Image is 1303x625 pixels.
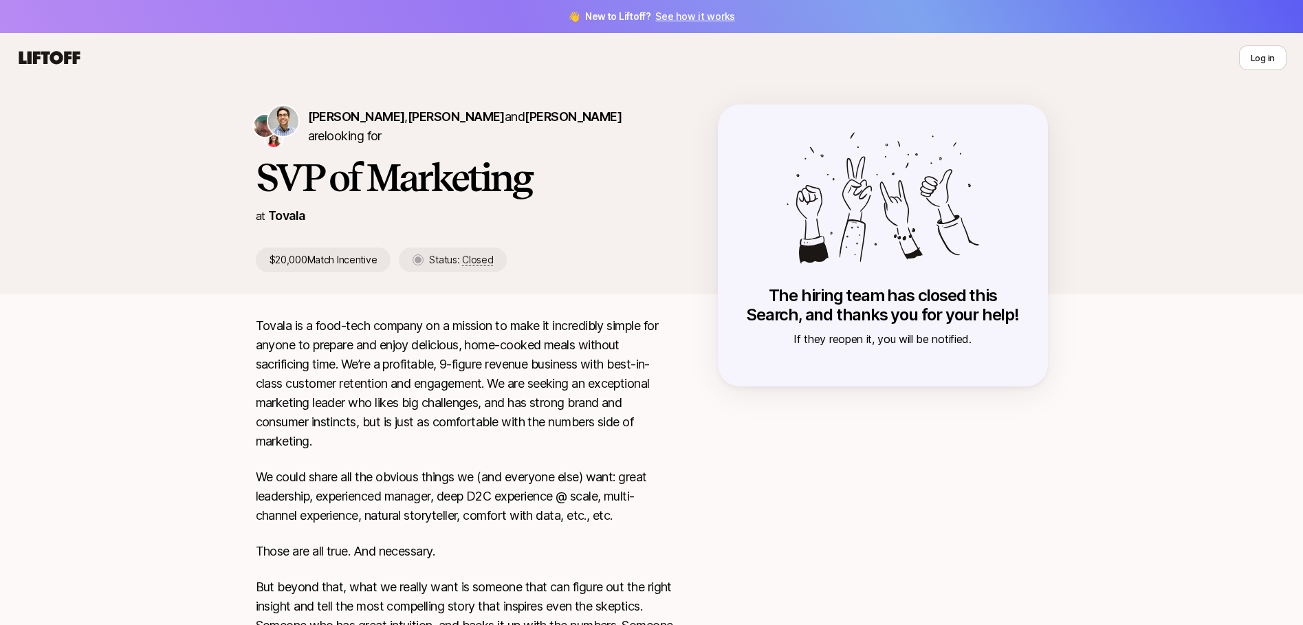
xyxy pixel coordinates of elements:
p: Tovala is a food-tech company on a mission to make it incredibly simple for anyone to prepare and... [256,316,674,451]
span: [PERSON_NAME] [308,109,405,124]
p: The hiring team has closed this Search, and thanks you for your help! [745,286,1020,325]
span: Closed [462,254,493,266]
img: David Rabie [268,106,298,136]
h1: SVP of Marketing [256,157,674,198]
img: Keeley Kabala [254,115,276,137]
p: If they reopen it, you will be notified. [745,330,1020,348]
a: Tovala [268,208,305,223]
span: 👋 New to Liftoff? [568,8,735,25]
p: $20,000 Match Incentive [256,248,391,272]
span: [PERSON_NAME] [408,109,505,124]
p: are looking for [308,107,674,146]
button: Log in [1239,45,1286,70]
span: and [505,109,622,124]
a: See how it works [655,10,735,22]
img: Natalie Coleman [265,131,282,147]
span: [PERSON_NAME] [525,109,622,124]
p: We could share all the obvious things we (and everyone else) want: great leadership, experienced ... [256,468,674,525]
p: Status: [429,252,493,268]
p: Those are all true. And necessary. [256,542,674,561]
p: at [256,207,265,225]
span: , [404,109,504,124]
